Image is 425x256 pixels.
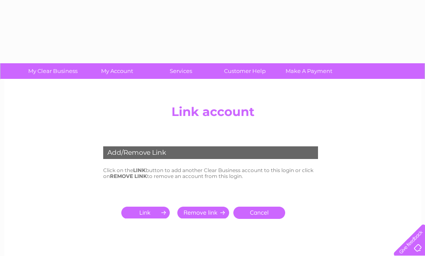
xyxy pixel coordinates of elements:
[121,207,173,218] input: Submit
[146,63,216,79] a: Services
[101,165,324,181] td: Click on the button to add another Clear Business account to this login or click on to remove an ...
[177,207,229,218] input: Submit
[233,207,285,219] a: Cancel
[110,173,147,179] b: REMOVE LINK
[82,63,152,79] a: My Account
[103,146,318,159] div: Add/Remove Link
[133,167,146,173] b: LINK
[210,63,280,79] a: Customer Help
[18,63,88,79] a: My Clear Business
[274,63,344,79] a: Make A Payment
